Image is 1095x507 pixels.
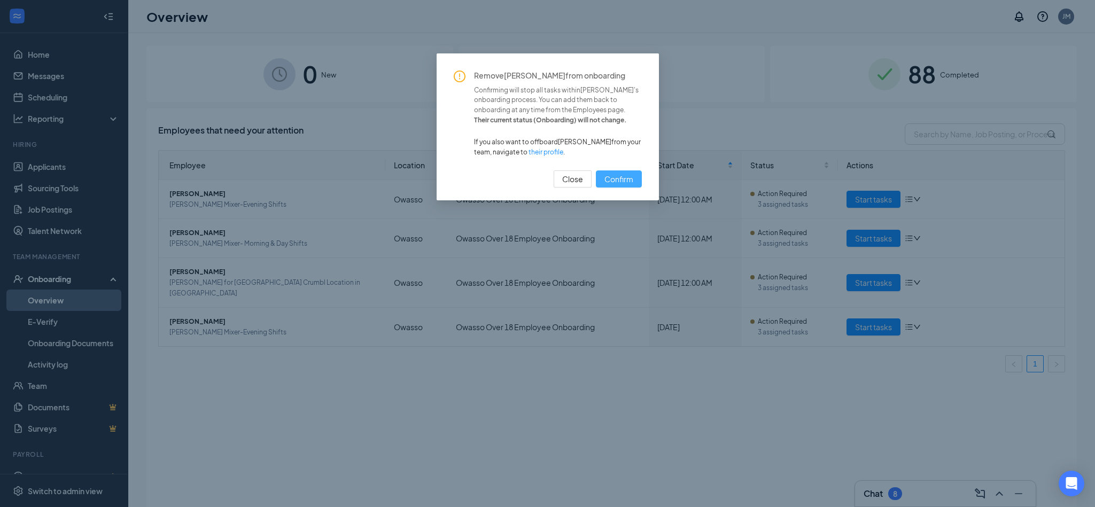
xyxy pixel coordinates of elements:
button: Confirm [596,170,642,188]
a: their profile [529,148,563,156]
span: exclamation-circle [454,71,465,82]
span: Confirming will stop all tasks within [PERSON_NAME] 's onboarding process. You can add them back ... [474,85,642,116]
span: Confirm [604,173,633,185]
span: Remove [PERSON_NAME] from onboarding [474,71,642,81]
div: Open Intercom Messenger [1059,471,1084,496]
span: If you also want to offboard [PERSON_NAME] from your team, navigate to . [474,137,642,158]
span: Close [562,173,583,185]
button: Close [554,170,592,188]
span: Their current status ( Onboarding ) will not change. [474,115,642,126]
